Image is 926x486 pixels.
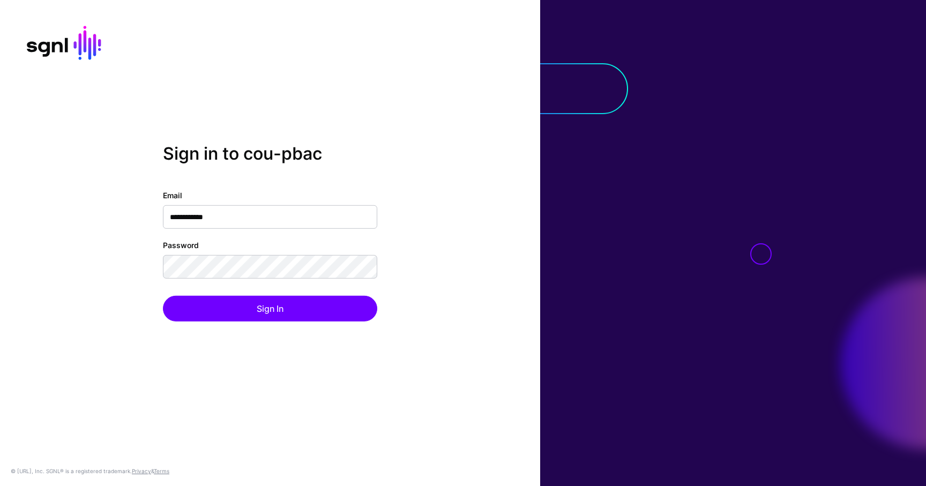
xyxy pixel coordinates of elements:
[11,467,169,475] div: © [URL], Inc. SGNL® is a registered trademark. &
[163,190,182,201] label: Email
[163,143,377,163] h2: Sign in to cou-pbac
[154,468,169,474] a: Terms
[163,296,377,321] button: Sign In
[163,240,199,251] label: Password
[132,468,151,474] a: Privacy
